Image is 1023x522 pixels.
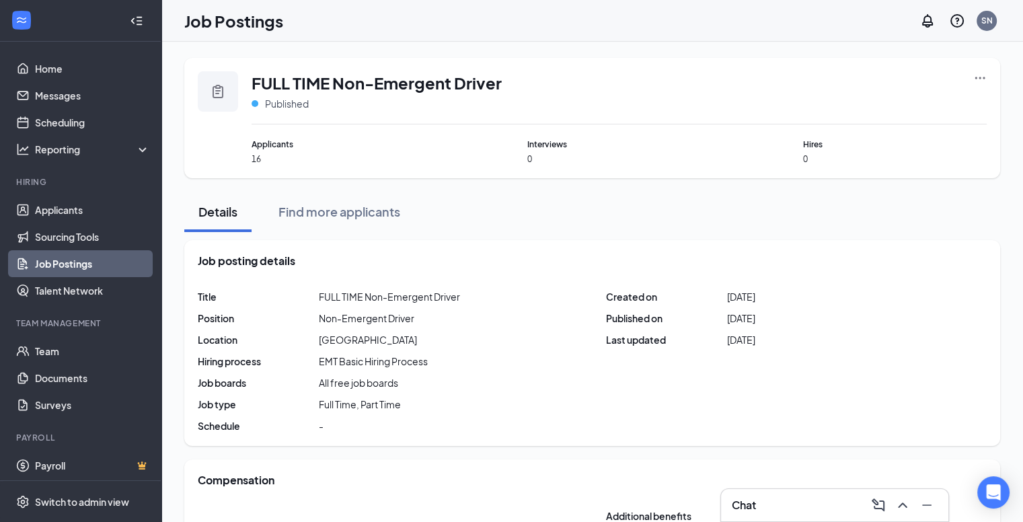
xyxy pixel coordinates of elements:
[319,419,324,433] span: -
[35,365,150,392] a: Documents
[919,13,936,29] svg: Notifications
[973,71,987,85] svg: Ellipses
[727,311,755,325] span: [DATE]
[252,71,502,94] span: FULL TIME Non-Emergent Driver
[198,290,319,303] span: Title
[278,203,400,220] div: Find more applicants
[606,311,727,325] span: Published on
[35,250,150,277] a: Job Postings
[16,318,147,329] div: Team Management
[319,376,398,389] span: All free job boards
[803,153,987,165] span: 0
[16,495,30,509] svg: Settings
[35,495,129,509] div: Switch to admin view
[35,196,150,223] a: Applicants
[130,14,143,28] svg: Collapse
[35,338,150,365] a: Team
[949,13,965,29] svg: QuestionInfo
[198,355,319,368] span: Hiring process
[527,153,711,165] span: 0
[977,476,1010,509] div: Open Intercom Messenger
[606,333,727,346] span: Last updated
[198,254,295,268] span: Job posting details
[727,290,755,303] span: [DATE]
[15,13,28,27] svg: WorkstreamLogo
[35,143,151,156] div: Reporting
[198,473,274,488] span: Compensation
[35,223,150,250] a: Sourcing Tools
[16,176,147,188] div: Hiring
[35,109,150,136] a: Scheduling
[16,432,147,443] div: Payroll
[919,497,935,513] svg: Minimize
[319,398,401,411] span: Full Time, Part Time
[184,9,283,32] h1: Job Postings
[319,290,460,303] span: FULL TIME Non-Emergent Driver
[803,138,987,151] span: Hires
[16,143,30,156] svg: Analysis
[198,333,319,346] span: Location
[35,82,150,109] a: Messages
[727,333,755,346] span: [DATE]
[868,494,889,516] button: ComposeMessage
[210,83,226,100] svg: Clipboard
[319,311,414,325] div: Non-Emergent Driver
[198,419,319,433] span: Schedule
[198,376,319,389] span: Job boards
[981,15,993,26] div: SN
[895,497,911,513] svg: ChevronUp
[606,290,727,303] span: Created on
[35,277,150,304] a: Talent Network
[319,355,428,368] div: EMT Basic Hiring Process
[916,494,938,516] button: Minimize
[35,55,150,82] a: Home
[35,452,150,479] a: PayrollCrown
[198,311,319,325] span: Position
[892,494,913,516] button: ChevronUp
[35,392,150,418] a: Surveys
[265,97,309,110] span: Published
[252,153,435,165] span: 16
[527,138,711,151] span: Interviews
[198,398,319,411] span: Job type
[732,498,756,513] h3: Chat
[252,138,435,151] span: Applicants
[319,333,417,346] span: [GEOGRAPHIC_DATA]
[870,497,886,513] svg: ComposeMessage
[198,203,238,220] div: Details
